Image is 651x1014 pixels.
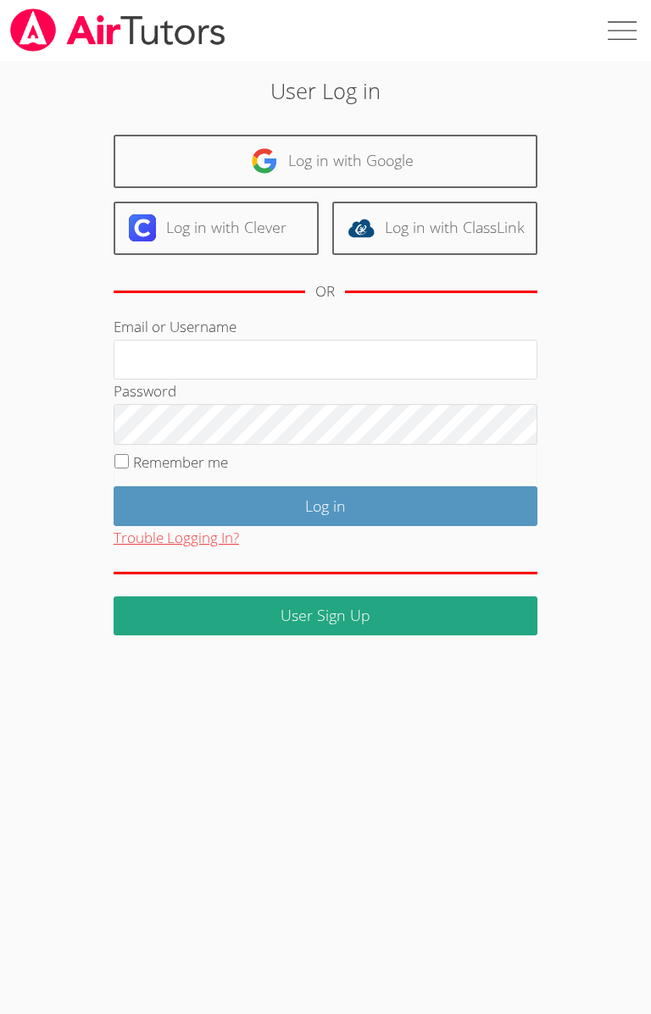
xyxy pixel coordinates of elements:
[315,280,335,304] div: OR
[114,381,176,401] label: Password
[92,75,560,107] h2: User Log in
[348,214,375,241] img: classlink-logo-d6bb404cc1216ec64c9a2012d9dc4662098be43eaf13dc465df04b49fa7ab582.svg
[8,8,227,52] img: airtutors_banner-c4298cdbf04f3fff15de1276eac7730deb9818008684d7c2e4769d2f7ddbe033.png
[251,147,278,175] img: google-logo-50288ca7cdecda66e5e0955fdab243c47b7ad437acaf1139b6f446037453330a.svg
[129,214,156,241] img: clever-logo-6eab21bc6e7a338710f1a6ff85c0baf02591cd810cc4098c63d3a4b26e2feb20.svg
[114,317,236,336] label: Email or Username
[332,202,537,255] a: Log in with ClassLink
[114,526,239,551] button: Trouble Logging In?
[114,202,319,255] a: Log in with Clever
[114,596,537,636] a: User Sign Up
[114,486,537,526] input: Log in
[114,135,537,188] a: Log in with Google
[133,452,228,472] label: Remember me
